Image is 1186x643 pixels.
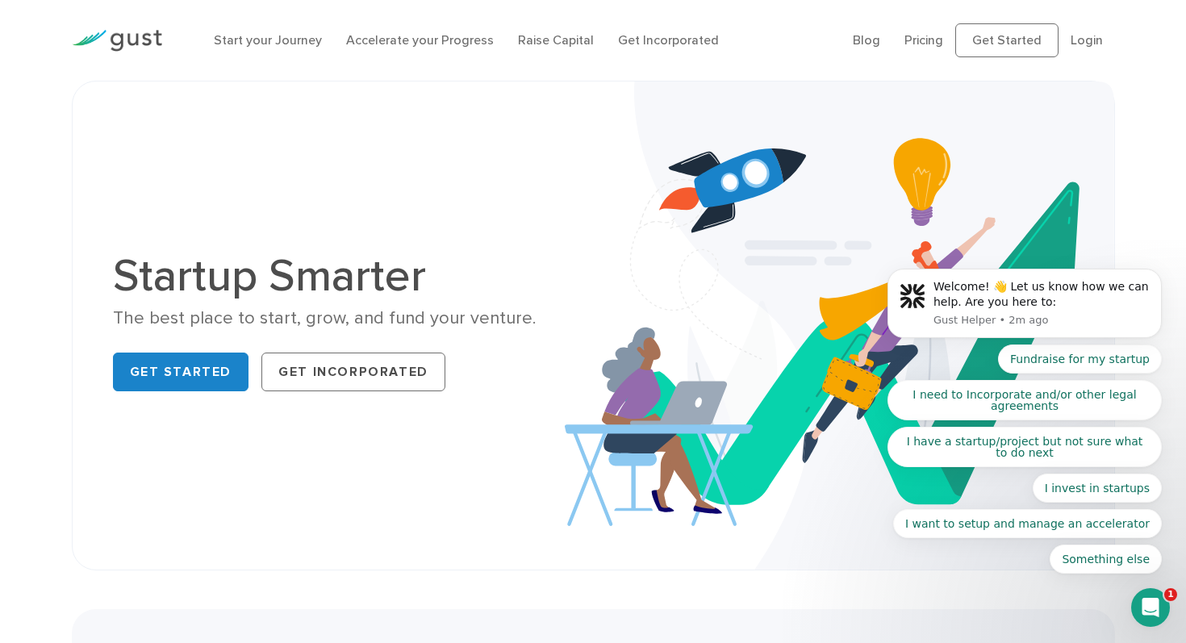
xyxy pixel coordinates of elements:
[113,353,249,391] a: Get Started
[618,32,719,48] a: Get Incorporated
[853,32,880,48] a: Blog
[346,32,494,48] a: Accelerate your Progress
[261,353,445,391] a: Get Incorporated
[113,253,582,299] h1: Startup Smarter
[72,30,162,52] img: Gust Logo
[863,15,1186,599] iframe: Intercom notifications message
[113,307,582,330] div: The best place to start, grow, and fund your venture.
[1105,566,1186,643] iframe: Chat Widget
[518,32,594,48] a: Raise Capital
[214,32,322,48] a: Start your Journey
[565,81,1114,570] img: Startup Smarter Hero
